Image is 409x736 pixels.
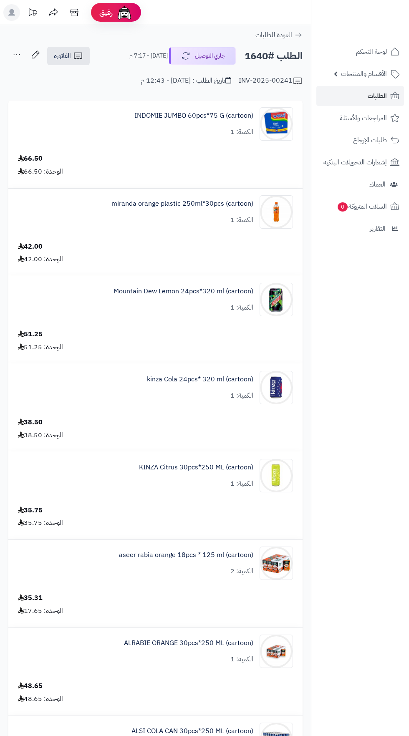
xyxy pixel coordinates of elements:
[260,547,293,580] img: 1747752952-e081f669-ed2f-4ad7-a6e2-e1bba2f5-90x90.jpg
[230,303,253,313] div: الكمية: 1
[18,518,63,528] div: الوحدة: 35.75
[316,108,404,128] a: المراجعات والأسئلة
[260,635,293,668] img: 1747753193-b629fba5-3101-4607-8c76-c246a9db-90x90.jpg
[129,52,168,60] small: [DATE] - 7:17 م
[18,255,63,264] div: الوحدة: 42.00
[316,86,404,106] a: الطلبات
[18,330,43,339] div: 51.25
[368,90,387,102] span: الطلبات
[18,593,43,603] div: 35.31
[260,195,293,229] img: 1747574567-92069f26-ea2c-41d8-b149-614162ac-90x90.jpg
[316,42,404,62] a: لوحة التحكم
[230,655,253,664] div: الكمية: 1
[139,463,253,472] a: KINZA Citrus 30pcs*250 ML (cartoon)
[22,4,43,23] a: تحديثات المنصة
[230,391,253,401] div: الكمية: 1
[54,51,71,61] span: الفاتورة
[169,47,236,65] button: جاري التوصيل
[341,68,387,80] span: الأقسام والمنتجات
[260,283,293,316] img: 1747589162-6e7ff969-24c4-4b5f-83cf-0a0709aa-90x90.jpg
[316,197,404,217] a: السلات المتروكة0
[255,30,292,40] span: العودة للطلبات
[260,459,293,492] img: 1747642470-SWljGn0cexbESGIzp0sv6aBsGevSp6gP-90x90.jpg
[47,47,90,65] a: الفاتورة
[239,76,303,86] div: INV-2025-00241
[337,201,387,212] span: السلات المتروكة
[119,550,253,560] a: aseer rabia orange 18pcs * 125 ml (cartoon)
[18,154,43,164] div: 66.50
[116,4,133,21] img: ai-face.png
[316,219,404,239] a: التقارير
[18,242,43,252] div: 42.00
[316,130,404,150] a: طلبات الإرجاع
[131,726,253,736] a: ALSI COLA CAN 30pcs*250 ML (cartoon)
[230,567,253,576] div: الكمية: 2
[18,694,63,704] div: الوحدة: 48.65
[255,30,303,40] a: العودة للطلبات
[230,215,253,225] div: الكمية: 1
[18,606,63,616] div: الوحدة: 17.65
[18,506,43,515] div: 35.75
[111,199,253,209] a: miranda orange plastic 250ml*30pcs (cartoon)
[18,431,63,440] div: الوحدة: 38.50
[260,371,293,404] img: 1747641255-37MuAnv2Ak8iDtNswclxY6RhRXkc7hb0-90x90.jpg
[338,202,348,212] span: 0
[99,8,113,18] span: رفيق
[369,179,386,190] span: العملاء
[124,638,253,648] a: ALRABIE ORANGE 30pcs*250 ML (cartoon)
[356,46,387,58] span: لوحة التحكم
[147,375,253,384] a: kinza Cola 24pcs* 320 ml (cartoon)
[18,167,63,176] div: الوحدة: 66.50
[134,111,253,121] a: INDOMIE JUMBO 60pcs*75 G (cartoon)
[370,223,386,234] span: التقارير
[340,112,387,124] span: المراجعات والأسئلة
[18,418,43,427] div: 38.50
[316,174,404,194] a: العملاء
[245,48,303,65] h2: الطلب #1640
[230,127,253,137] div: الكمية: 1
[18,343,63,352] div: الوحدة: 51.25
[260,107,293,141] img: 1747283225-Screenshot%202025-05-15%20072245-90x90.jpg
[230,479,253,489] div: الكمية: 1
[323,156,387,168] span: إشعارات التحويلات البنكية
[353,134,387,146] span: طلبات الإرجاع
[18,681,43,691] div: 48.65
[114,287,253,296] a: Mountain Dew Lemon 24pcs*320 ml (cartoon)
[141,76,231,86] div: تاريخ الطلب : [DATE] - 12:43 م
[316,152,404,172] a: إشعارات التحويلات البنكية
